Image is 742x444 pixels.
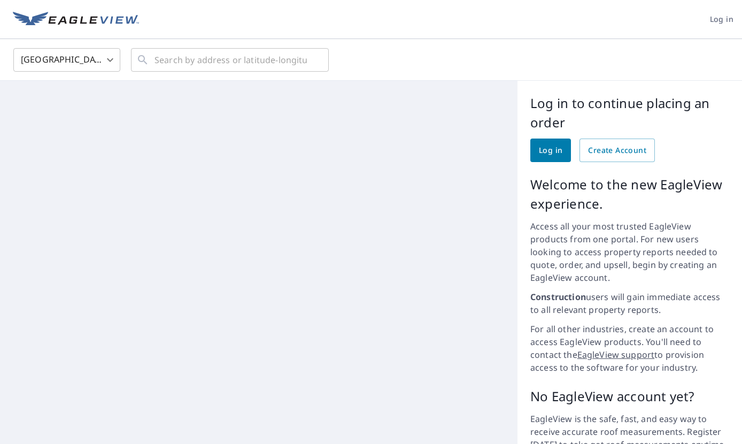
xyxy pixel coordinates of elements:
a: Create Account [579,139,655,162]
span: Create Account [588,144,646,157]
p: Log in to continue placing an order [530,94,729,132]
a: EagleView support [577,349,655,361]
div: [GEOGRAPHIC_DATA] [13,45,120,75]
input: Search by address or latitude-longitude [154,45,307,75]
span: Log in [539,144,562,157]
p: Access all your most trusted EagleView products from one portal. For new users looking to access ... [530,220,729,284]
a: Log in [530,139,571,162]
p: Welcome to the new EagleView experience. [530,175,729,213]
p: No EagleView account yet? [530,387,729,406]
span: Log in [710,13,733,26]
p: For all other industries, create an account to access EagleView products. You'll need to contact ... [530,323,729,374]
strong: Construction [530,291,586,303]
p: users will gain immediate access to all relevant property reports. [530,290,729,316]
img: EV Logo [13,12,139,28]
